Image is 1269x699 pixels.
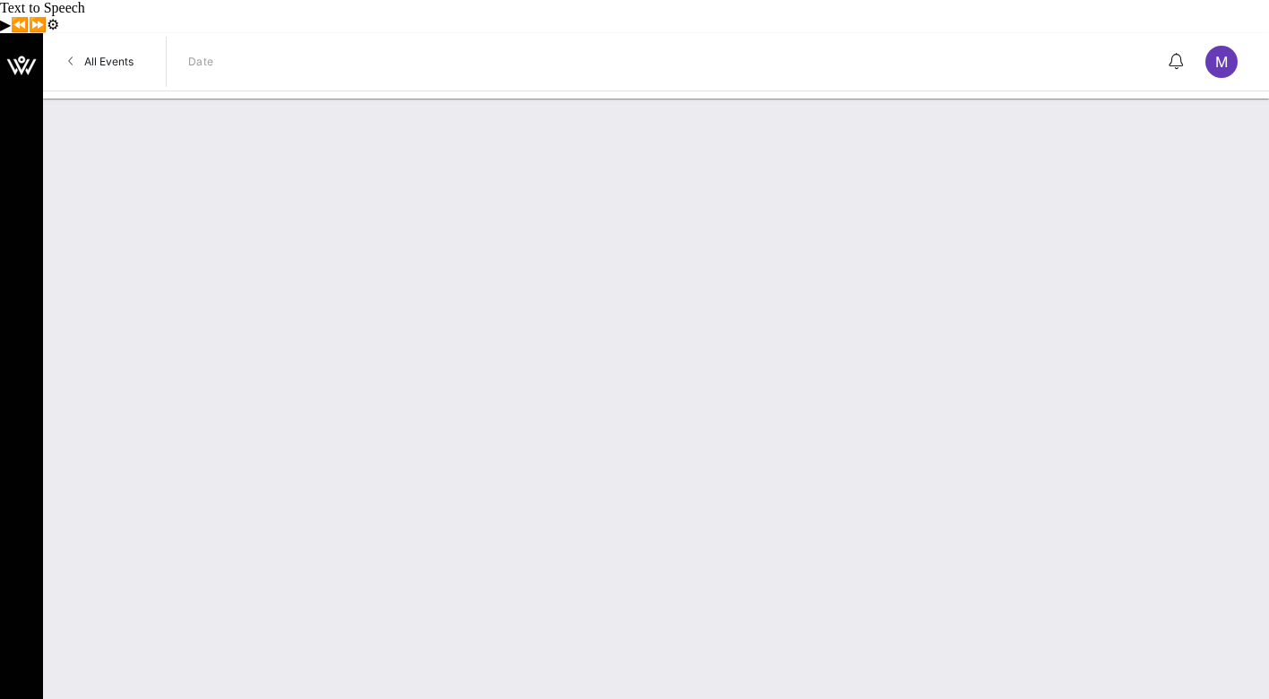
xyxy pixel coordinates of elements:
div: M [1205,46,1238,78]
span: M [1215,53,1228,71]
span: All Events [84,55,134,68]
button: Settings [47,16,59,33]
p: Date [188,53,214,71]
a: All Events [57,47,144,76]
button: Previous [11,16,29,33]
button: Forward [29,16,47,33]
